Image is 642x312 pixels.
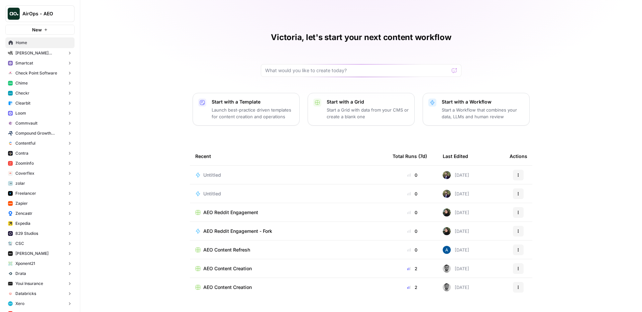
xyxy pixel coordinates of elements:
[8,261,13,266] img: f3qlg7l68rn02bi2w2fqsnsvhk74
[443,208,469,216] div: [DATE]
[8,141,13,146] img: 2ud796hvc3gw7qwjscn75txc5abr
[203,265,252,272] span: AEO Content Creation
[5,48,75,58] button: [PERSON_NAME] [PERSON_NAME] at Work
[15,80,28,86] span: Chime
[203,247,250,253] span: AEO Content Refresh
[443,147,468,165] div: Last Edited
[8,71,13,75] img: gddfodh0ack4ddcgj10xzwv4nyos
[393,147,427,165] div: Total Runs (7d)
[8,191,13,196] img: a9mur837mohu50bzw3stmy70eh87
[193,93,300,126] button: Start with a TemplateLaunch best-practice driven templates for content creation and operations
[327,107,409,120] p: Start a Grid with data from your CMS or create a blank one
[308,93,415,126] button: Start with a GridStart a Grid with data from your CMS or create a blank one
[5,299,75,309] button: Xero
[5,98,75,108] button: Clearbit
[443,283,451,291] img: 6v3gwuotverrb420nfhk5cu1cyh1
[8,121,13,126] img: xf6b4g7v9n1cfco8wpzm78dqnb6e
[5,168,75,178] button: Coverflex
[8,61,13,65] img: rkye1xl29jr3pw1t320t03wecljb
[5,198,75,208] button: Zapier
[15,160,34,166] span: ZoomInfo
[8,151,13,156] img: azd67o9nw473vll9dbscvlvo9wsn
[5,148,75,158] button: Contra
[15,110,26,116] span: Loom
[15,100,30,106] span: Clearbit
[195,284,382,291] a: AEO Content Creation
[15,271,26,277] span: Drata
[15,50,65,56] span: [PERSON_NAME] [PERSON_NAME] at Work
[443,190,469,198] div: [DATE]
[15,70,57,76] span: Check Point Software
[5,249,75,259] button: [PERSON_NAME]
[8,271,13,276] img: xlnxy62qy0pya9imladhzo8ewa3z
[393,228,432,235] div: 0
[5,88,75,98] button: Checkr
[5,37,75,48] a: Home
[393,284,432,291] div: 2
[5,68,75,78] button: Check Point Software
[5,138,75,148] button: Contentful
[5,239,75,249] button: CSC
[22,10,63,17] span: AirOps - AEO
[5,218,75,228] button: Expedia
[8,251,13,256] img: ybhjxa9n8mcsu845nkgo7g1ynw8w
[15,120,37,126] span: Commvault
[15,180,25,186] span: zolar
[5,118,75,128] button: Commvault
[271,32,451,43] h1: Victoria, let's start your next content workflow
[5,188,75,198] button: Freelancer
[5,58,75,68] button: Smartcat
[5,269,75,279] button: Drata
[443,190,451,198] img: 4dqwcgipae5fdwxp9v51u2818epj
[443,265,451,273] img: 6v3gwuotverrb420nfhk5cu1cyh1
[423,93,530,126] button: Start with a WorkflowStart a Workflow that combines your data, LLMs and human review
[393,209,432,216] div: 0
[8,91,13,96] img: 78cr82s63dt93a7yj2fue7fuqlci
[8,291,13,296] img: 68x31kg9cvjq1z98h94sc45jw63t
[443,283,469,291] div: [DATE]
[393,247,432,253] div: 0
[15,241,24,247] span: CSC
[195,228,382,235] a: AEO Reddit Engagement - Fork
[443,171,451,179] img: 4dqwcgipae5fdwxp9v51u2818epj
[5,25,75,35] button: New
[443,246,451,254] img: he81ibor8lsei4p3qvg4ugbvimgp
[32,26,42,33] span: New
[15,60,33,66] span: Smartcat
[8,221,13,226] img: r1kj8td8zocxzhcrdgnlfi8d2cy7
[203,284,252,291] span: AEO Content Creation
[8,131,13,136] img: kaevn8smg0ztd3bicv5o6c24vmo8
[443,265,469,273] div: [DATE]
[5,289,75,299] button: Databricks
[8,101,13,106] img: fr92439b8i8d8kixz6owgxh362ib
[15,90,29,96] span: Checkr
[443,227,469,235] div: [DATE]
[443,208,451,216] img: eoqc67reg7z2luvnwhy7wyvdqmsw
[15,190,36,196] span: Freelancer
[15,261,35,267] span: Xponent21
[8,171,13,176] img: l4muj0jjfg7df9oj5fg31blri2em
[8,161,13,166] img: hcm4s7ic2xq26rsmuray6dv1kquq
[8,301,13,306] img: wbynuzzq6lj3nzxpt1e3y1j7uzng
[15,150,28,156] span: Contra
[8,81,13,86] img: mhv33baw7plipcpp00rsngv1nu95
[443,246,469,254] div: [DATE]
[327,99,409,105] p: Start with a Grid
[8,241,13,246] img: yvejo61whxrb805zs4m75phf6mr8
[8,231,13,236] img: lwh15xca956raf2qq0149pkro8i6
[265,67,449,74] input: What would you like to create today?
[5,228,75,239] button: 829 Studios
[203,172,221,178] span: Untitled
[15,210,32,216] span: Zencastr
[212,99,294,105] p: Start with a Template
[195,265,382,272] a: AEO Content Creation
[5,78,75,88] button: Chime
[5,158,75,168] button: ZoomInfo
[5,5,75,22] button: Workspace: AirOps - AEO
[442,107,524,120] p: Start a Workflow that combines your data, LLMs and human review
[195,190,382,197] a: Untitled
[8,8,20,20] img: AirOps - AEO Logo
[15,230,38,237] span: 829 Studios
[15,291,36,297] span: Databricks
[15,220,30,226] span: Expedia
